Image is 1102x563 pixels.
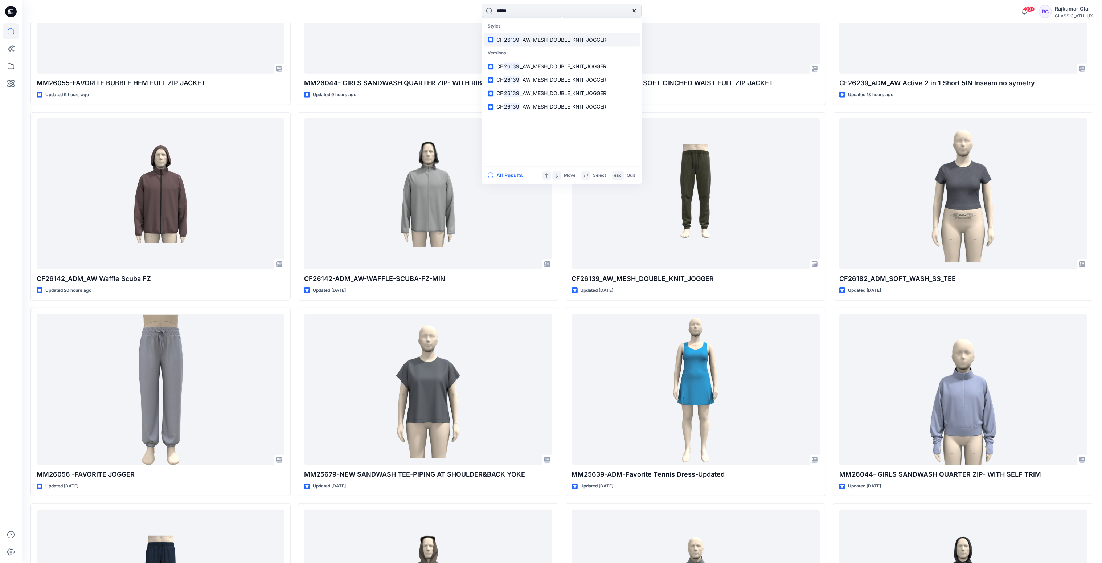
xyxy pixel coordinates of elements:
[593,172,606,179] p: Select
[304,274,552,284] p: CF26142-ADM_AW-WAFFLE-SCUBA-FZ-MIN
[520,77,606,83] span: _AW_MESH_DOUBLE_KNIT_JOGGER
[483,73,640,87] a: CF26139_AW_MESH_DOUBLE_KNIT_JOGGER
[304,118,552,270] a: CF26142-ADM_AW-WAFFLE-SCUBA-FZ-MIN
[627,172,635,179] p: Quit
[1055,13,1093,19] div: CLASSIC_ATHLUX
[1055,4,1093,13] div: Rajkumar Cfai
[496,90,503,97] span: CF
[496,37,503,43] span: CF
[839,78,1087,88] p: CF26239_ADM_AW Active 2 in 1 Short 5IN Inseam no symetry
[37,314,284,465] a: MM26056 -FAVORITE JOGGER
[37,118,284,270] a: CF26142_ADM_AW Waffle Scuba FZ
[520,104,606,110] span: _AW_MESH_DOUBLE_KNIT_JOGGER
[45,482,78,490] p: Updated [DATE]
[839,118,1087,270] a: CF26182_ADM_SOFT_WASH_SS_TEE
[483,100,640,114] a: CF26139_AW_MESH_DOUBLE_KNIT_JOGGER
[503,36,520,44] mark: 26139
[572,78,820,88] p: MM26054 -FAVORITE SOFT CINCHED WAIST FULL ZIP JACKET
[313,91,356,99] p: Updated 9 hours ago
[520,90,606,97] span: _AW_MESH_DOUBLE_KNIT_JOGGER
[488,171,528,180] button: All Results
[581,482,614,490] p: Updated [DATE]
[839,314,1087,465] a: MM26044- GIRLS SANDWASH QUARTER ZIP- WITH SELF TRIM
[304,469,552,480] p: MM25679-NEW SANDWASH TEE-PIPING AT SHOULDER&BACK YOKE
[503,103,520,111] mark: 26139
[37,469,284,480] p: MM26056 -FAVORITE JOGGER
[483,20,640,33] p: Styles
[37,78,284,88] p: MM26055-FAVORITE BUBBLE HEM FULL ZIP JACKET
[848,91,893,99] p: Updated 13 hours ago
[572,118,820,270] a: CF26139_AW_MESH_DOUBLE_KNIT_JOGGER
[564,172,575,179] p: Move
[37,274,284,284] p: CF26142_ADM_AW Waffle Scuba FZ
[496,64,503,70] span: CF
[483,87,640,100] a: CF26139_AW_MESH_DOUBLE_KNIT_JOGGER
[496,77,503,83] span: CF
[313,482,346,490] p: Updated [DATE]
[483,60,640,73] a: CF26139_AW_MESH_DOUBLE_KNIT_JOGGER
[614,172,622,179] p: esc
[581,287,614,294] p: Updated [DATE]
[313,287,346,294] p: Updated [DATE]
[848,287,881,294] p: Updated [DATE]
[304,78,552,88] p: MM26044- GIRLS SANDWASH QUARTER ZIP- WITH RIB TRIM
[572,469,820,480] p: MM25639-ADM-Favorite Tennis Dress-Updated
[503,89,520,98] mark: 26139
[1039,5,1052,18] div: RC
[483,33,640,46] a: CF26139_AW_MESH_DOUBLE_KNIT_JOGGER
[848,482,881,490] p: Updated [DATE]
[496,104,503,110] span: CF
[503,76,520,84] mark: 26139
[503,62,520,71] mark: 26139
[520,64,606,70] span: _AW_MESH_DOUBLE_KNIT_JOGGER
[45,91,89,99] p: Updated 9 hours ago
[483,46,640,60] p: Versions
[45,287,91,294] p: Updated 20 hours ago
[304,314,552,465] a: MM25679-NEW SANDWASH TEE-PIPING AT SHOULDER&BACK YOKE
[839,469,1087,480] p: MM26044- GIRLS SANDWASH QUARTER ZIP- WITH SELF TRIM
[1024,6,1035,12] span: 99+
[520,37,606,43] span: _AW_MESH_DOUBLE_KNIT_JOGGER
[572,314,820,465] a: MM25639-ADM-Favorite Tennis Dress-Updated
[572,274,820,284] p: CF26139_AW_MESH_DOUBLE_KNIT_JOGGER
[839,274,1087,284] p: CF26182_ADM_SOFT_WASH_SS_TEE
